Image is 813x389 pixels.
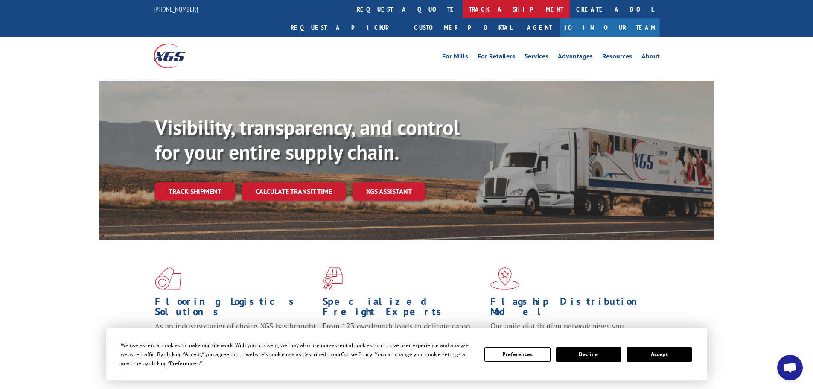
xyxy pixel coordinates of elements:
[777,355,803,380] div: Open chat
[556,347,621,362] button: Decline
[155,321,316,351] span: As an industry carrier of choice, XGS has brought innovation and dedication to flooring logistics...
[602,53,632,62] a: Resources
[490,321,647,341] span: Our agile distribution network gives you nationwide inventory management on demand.
[284,18,408,37] a: Request a pickup
[490,296,652,321] h1: Flagship Distribution Model
[560,18,660,37] a: Join Our Team
[170,360,199,367] span: Preferences
[154,5,198,13] a: [PHONE_NUMBER]
[106,328,707,380] div: Cookie Consent Prompt
[558,53,593,62] a: Advantages
[155,296,316,321] h1: Flooring Logistics Solutions
[121,341,474,368] div: We use essential cookies to make our site work. With your consent, we may also use non-essential ...
[519,18,560,37] a: Agent
[442,53,468,62] a: For Mills
[155,182,235,200] a: Track shipment
[525,53,548,62] a: Services
[490,267,520,290] img: xgs-icon-flagship-distribution-model-red
[353,182,425,201] a: XGS ASSISTANT
[323,321,484,359] p: From 123 overlength loads to delicate cargo, our experienced staff knows the best way to move you...
[478,53,515,62] a: For Retailers
[323,267,343,290] img: xgs-icon-focused-on-flooring-red
[155,267,181,290] img: xgs-icon-total-supply-chain-intelligence-red
[627,347,692,362] button: Accept
[341,351,372,358] span: Cookie Policy
[484,347,550,362] button: Preferences
[641,53,660,62] a: About
[242,182,346,201] a: Calculate transit time
[323,296,484,321] h1: Specialized Freight Experts
[408,18,519,37] a: Customer Portal
[155,114,460,165] b: Visibility, transparency, and control for your entire supply chain.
